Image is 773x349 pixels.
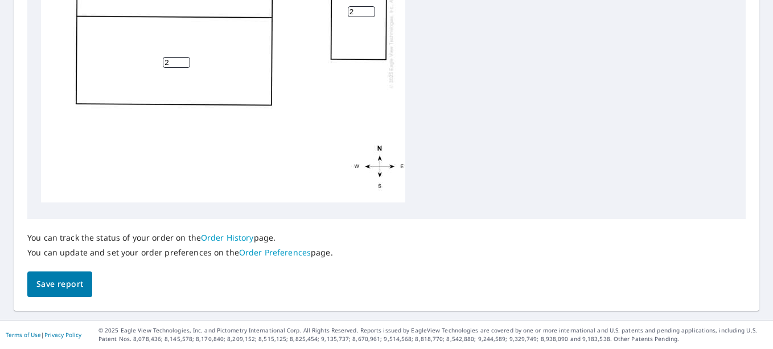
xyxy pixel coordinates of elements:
[27,271,92,297] button: Save report
[201,232,254,243] a: Order History
[6,331,41,339] a: Terms of Use
[6,331,81,338] p: |
[27,247,333,258] p: You can update and set your order preferences on the page.
[98,326,767,343] p: © 2025 Eagle View Technologies, Inc. and Pictometry International Corp. All Rights Reserved. Repo...
[239,247,311,258] a: Order Preferences
[44,331,81,339] a: Privacy Policy
[27,233,333,243] p: You can track the status of your order on the page.
[36,277,83,291] span: Save report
